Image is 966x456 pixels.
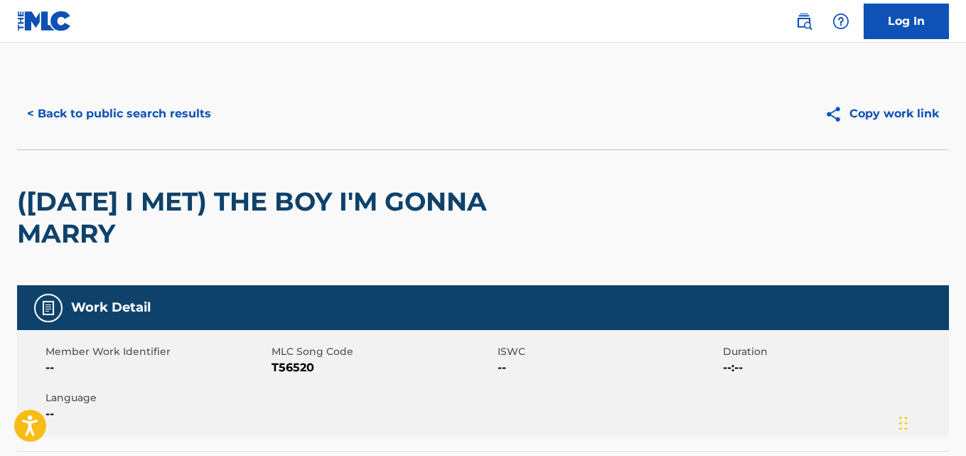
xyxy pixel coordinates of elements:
[864,4,949,39] a: Log In
[825,105,849,123] img: Copy work link
[498,344,720,359] span: ISWC
[827,7,855,36] div: Help
[17,186,576,250] h2: ([DATE] I MET) THE BOY I'M GONNA MARRY
[45,359,268,376] span: --
[895,388,966,456] iframe: Chat Widget
[723,359,945,376] span: --:--
[272,344,494,359] span: MLC Song Code
[45,405,268,423] span: --
[45,391,268,405] span: Language
[795,13,812,30] img: search
[17,11,72,31] img: MLC Logo
[832,13,849,30] img: help
[17,96,221,132] button: < Back to public search results
[815,96,949,132] button: Copy work link
[790,7,818,36] a: Public Search
[40,299,57,317] img: Work Detail
[272,359,494,376] span: T56520
[45,344,268,359] span: Member Work Identifier
[71,299,151,316] h5: Work Detail
[498,359,720,376] span: --
[723,344,945,359] span: Duration
[899,402,908,445] div: Drag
